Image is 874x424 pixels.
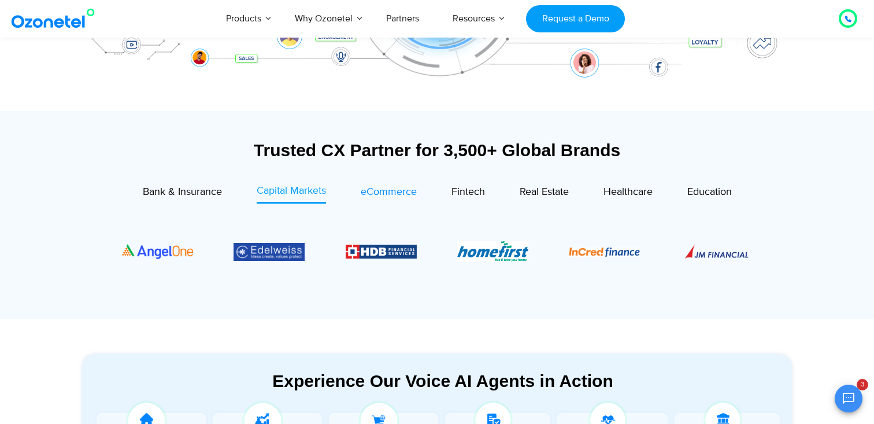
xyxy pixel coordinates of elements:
span: Bank & Insurance [143,186,222,198]
a: Capital Markets [257,183,326,204]
a: Healthcare [603,183,653,204]
a: Request a Demo [526,5,625,32]
div: Trusted CX Partner for 3,500+ Global Brands [82,140,792,160]
a: Real Estate [520,183,569,204]
a: eCommerce [361,183,417,204]
span: Capital Markets [257,185,326,197]
button: Open chat [835,385,862,412]
span: Fintech [451,186,485,198]
a: Education [687,183,732,204]
div: Image Carousel [122,216,752,287]
span: eCommerce [361,186,417,198]
span: Education [687,186,732,198]
a: Fintech [451,183,485,204]
a: Bank & Insurance [143,183,222,204]
span: 3 [857,379,868,390]
span: Healthcare [603,186,653,198]
div: Experience Our Voice AI Agents in Action [93,371,792,391]
span: Real Estate [520,186,569,198]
